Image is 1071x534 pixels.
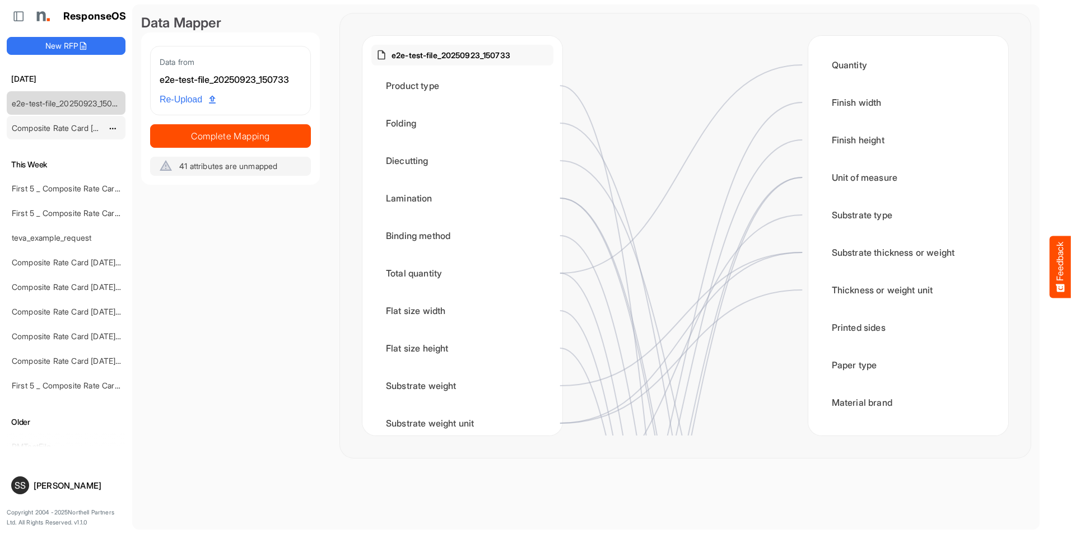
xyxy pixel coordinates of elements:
[31,5,53,27] img: Northell
[371,68,553,103] div: Product type
[34,481,121,490] div: [PERSON_NAME]
[7,416,125,428] h6: Older
[1050,236,1071,298] button: Feedback
[12,257,145,267] a: Composite Rate Card [DATE]_smaller
[371,143,553,178] div: Diecutting
[12,282,145,292] a: Composite Rate Card [DATE]_smaller
[371,256,553,291] div: Total quantity
[150,124,311,148] button: Complete Mapping
[12,307,195,316] a: Composite Rate Card [DATE] mapping test_deleted
[155,89,220,110] a: Re-Upload
[151,128,310,144] span: Complete Mapping
[179,161,277,171] span: 41 attributes are unmapped
[371,406,553,441] div: Substrate weight unit
[141,13,320,32] div: Data Mapper
[7,73,125,85] h6: [DATE]
[817,160,999,195] div: Unit of measure
[12,331,145,341] a: Composite Rate Card [DATE]_smaller
[12,233,91,242] a: teva_example_request
[12,208,157,218] a: First 5 _ Composite Rate Card [DATE] (2)
[371,368,553,403] div: Substrate weight
[12,123,145,133] a: Composite Rate Card [DATE]_smaller
[817,123,999,157] div: Finish height
[371,293,553,328] div: Flat size width
[12,99,125,108] a: e2e-test-file_20250923_150733
[15,481,26,490] span: SS
[63,11,127,22] h1: ResponseOS
[817,48,999,82] div: Quantity
[12,356,145,366] a: Composite Rate Card [DATE]_smaller
[817,85,999,120] div: Finish width
[817,198,999,232] div: Substrate type
[12,184,157,193] a: First 5 _ Composite Rate Card [DATE] (2)
[817,235,999,270] div: Substrate thickness or weight
[7,508,125,527] p: Copyright 2004 - 2025 Northell Partners Ltd. All Rights Reserved. v 1.1.0
[160,55,301,68] div: Data from
[817,310,999,345] div: Printed sides
[7,37,125,55] button: New RFP
[12,381,146,390] a: First 5 _ Composite Rate Card May 15
[160,92,216,107] span: Re-Upload
[107,123,118,134] button: dropdownbutton
[392,49,510,61] p: e2e-test-file_20250923_150733
[371,106,553,140] div: Folding
[817,423,999,457] div: Product brand
[371,218,553,253] div: Binding method
[160,73,301,87] div: e2e-test-file_20250923_150733
[817,273,999,307] div: Thickness or weight unit
[817,385,999,420] div: Material brand
[817,348,999,382] div: Paper type
[371,331,553,366] div: Flat size height
[7,158,125,171] h6: This Week
[371,181,553,216] div: Lamination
